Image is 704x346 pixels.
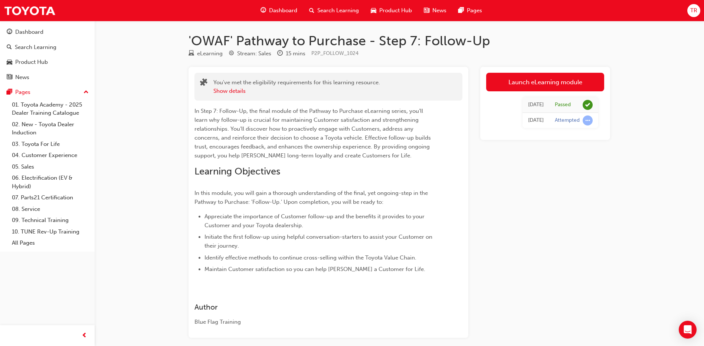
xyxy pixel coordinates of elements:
a: 04. Customer Experience [9,150,92,161]
a: All Pages [9,237,92,249]
div: Pages [15,88,30,97]
span: news-icon [424,6,429,15]
a: guage-iconDashboard [255,3,303,18]
a: 07. Parts21 Certification [9,192,92,203]
span: Initiate the first follow-up using helpful conversation-starters to assist your Customer on their... [204,234,434,249]
a: 03. Toyota For Life [9,138,92,150]
span: puzzle-icon [200,79,207,88]
span: search-icon [309,6,314,15]
a: Dashboard [3,25,92,39]
span: up-icon [84,88,89,97]
a: 01. Toyota Academy - 2025 Dealer Training Catalogue [9,99,92,119]
a: 09. Technical Training [9,215,92,226]
button: Show details [213,87,246,95]
span: Learning Objectives [194,166,280,177]
span: Pages [467,6,482,15]
span: target-icon [229,50,234,57]
button: TR [687,4,700,17]
img: Trak [4,2,56,19]
span: Product Hub [379,6,412,15]
span: pages-icon [458,6,464,15]
a: car-iconProduct Hub [365,3,418,18]
h3: Author [194,303,436,311]
div: Duration [277,49,305,58]
span: prev-icon [82,331,87,340]
h1: 'OWAF' Pathway to Purchase - Step 7: Follow-Up [189,33,610,49]
div: Stream [229,49,271,58]
div: Blue Flag Training [194,318,436,326]
div: News [15,73,29,82]
div: Product Hub [15,58,48,66]
button: Pages [3,85,92,99]
span: guage-icon [261,6,266,15]
div: Thu Aug 21 2025 14:49:39 GMT+1000 (Australian Eastern Standard Time) [528,116,544,125]
span: Maintain Customer satisfaction so you can help [PERSON_NAME] a Customer for Life. [204,266,425,272]
span: Identify effective methods to continue cross-selling within the Toyota Value Chain. [204,254,416,261]
div: Attempted [555,117,580,124]
a: 05. Sales [9,161,92,173]
div: 15 mins [286,49,305,58]
div: Open Intercom Messenger [679,321,697,339]
div: eLearning [197,49,223,58]
div: Search Learning [15,43,56,52]
a: news-iconNews [418,3,452,18]
a: 06. Electrification (EV & Hybrid) [9,172,92,192]
span: learningRecordVerb_PASS-icon [583,100,593,110]
span: Dashboard [269,6,297,15]
span: learningRecordVerb_ATTEMPT-icon [583,115,593,125]
div: You've met the eligibility requirements for this learning resource. [213,78,380,95]
div: Passed [555,101,571,108]
a: News [3,71,92,84]
span: news-icon [7,74,12,81]
div: Type [189,49,223,58]
span: guage-icon [7,29,12,36]
span: Search Learning [317,6,359,15]
span: pages-icon [7,89,12,96]
span: search-icon [7,44,12,51]
a: 02. New - Toyota Dealer Induction [9,119,92,138]
a: search-iconSearch Learning [303,3,365,18]
a: Launch eLearning module [486,73,604,91]
span: car-icon [7,59,12,66]
span: Appreciate the importance of Customer follow-up and the benefits it provides to your Customer and... [204,213,426,229]
div: Dashboard [15,28,43,36]
span: In Step 7: Follow-Up, the final module of the Pathway to Purchase eLearning series, you’ll learn ... [194,108,432,159]
a: 10. TUNE Rev-Up Training [9,226,92,238]
a: pages-iconPages [452,3,488,18]
a: Product Hub [3,55,92,69]
span: Learning resource code [311,50,358,56]
button: DashboardSearch LearningProduct HubNews [3,24,92,85]
span: learningResourceType_ELEARNING-icon [189,50,194,57]
span: clock-icon [277,50,283,57]
span: car-icon [371,6,376,15]
a: 08. Service [9,203,92,215]
span: In this module, you will gain a thorough understanding of the final, yet ongoing-step in the Path... [194,190,429,205]
div: Thu Aug 21 2025 15:08:08 GMT+1000 (Australian Eastern Standard Time) [528,101,544,109]
a: Search Learning [3,40,92,54]
span: News [432,6,446,15]
span: TR [690,6,697,15]
div: Stream: Sales [237,49,271,58]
